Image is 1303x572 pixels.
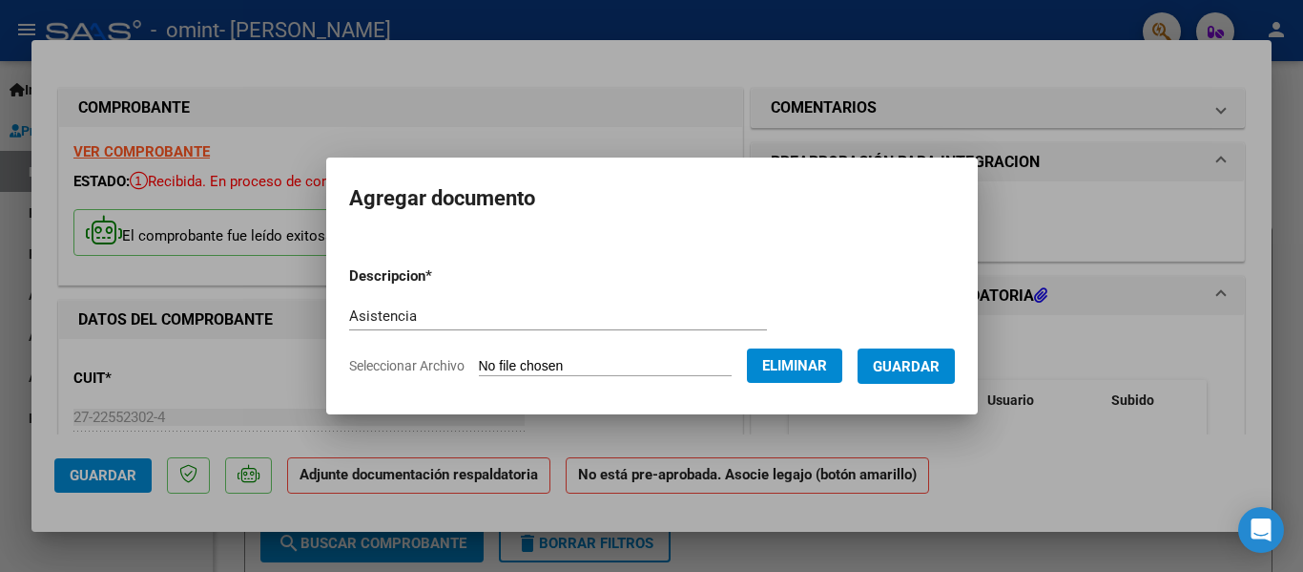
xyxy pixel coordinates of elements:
span: Eliminar [762,357,827,374]
button: Guardar [858,349,955,384]
p: Descripcion [349,265,531,287]
span: Guardar [873,358,940,375]
div: Open Intercom Messenger [1238,507,1284,553]
span: Seleccionar Archivo [349,358,465,373]
button: Eliminar [747,349,842,383]
h2: Agregar documento [349,180,955,217]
